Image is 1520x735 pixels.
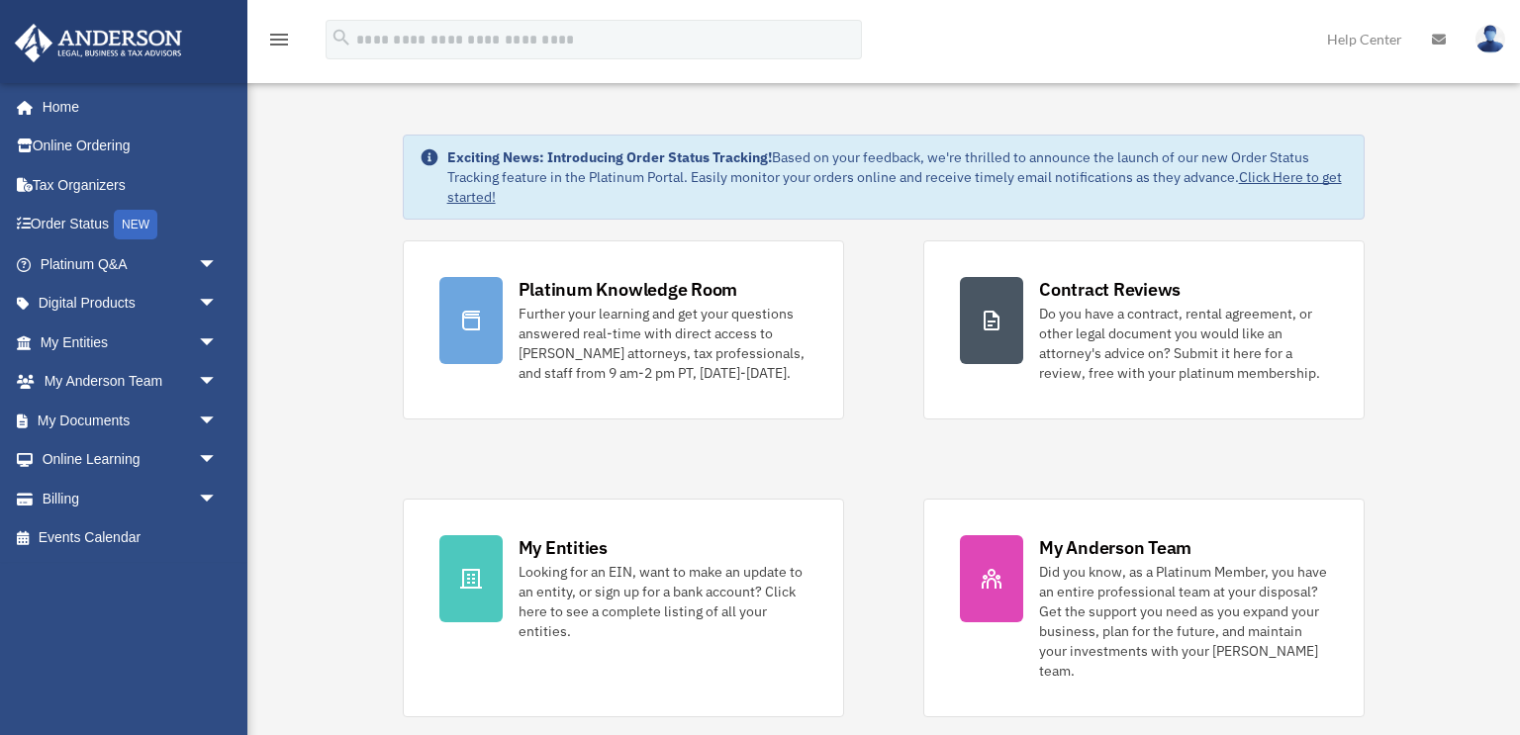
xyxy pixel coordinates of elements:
[14,205,247,245] a: Order StatusNEW
[198,284,237,324] span: arrow_drop_down
[447,168,1342,206] a: Click Here to get started!
[14,244,247,284] a: Platinum Q&Aarrow_drop_down
[14,87,237,127] a: Home
[1039,277,1181,302] div: Contract Reviews
[198,479,237,519] span: arrow_drop_down
[14,322,247,362] a: My Entitiesarrow_drop_down
[114,210,157,239] div: NEW
[14,362,247,402] a: My Anderson Teamarrow_drop_down
[519,535,608,560] div: My Entities
[923,240,1365,419] a: Contract Reviews Do you have a contract, rental agreement, or other legal document you would like...
[198,322,237,363] span: arrow_drop_down
[14,440,247,480] a: Online Learningarrow_drop_down
[519,562,807,641] div: Looking for an EIN, want to make an update to an entity, or sign up for a bank account? Click her...
[14,127,247,166] a: Online Ordering
[447,147,1349,207] div: Based on your feedback, we're thrilled to announce the launch of our new Order Status Tracking fe...
[403,240,844,419] a: Platinum Knowledge Room Further your learning and get your questions answered real-time with dire...
[14,284,247,323] a: Digital Productsarrow_drop_down
[14,518,247,558] a: Events Calendar
[923,499,1365,717] a: My Anderson Team Did you know, as a Platinum Member, you have an entire professional team at your...
[1039,562,1328,681] div: Did you know, as a Platinum Member, you have an entire professional team at your disposal? Get th...
[14,479,247,518] a: Billingarrow_drop_down
[403,499,844,717] a: My Entities Looking for an EIN, want to make an update to an entity, or sign up for a bank accoun...
[198,362,237,403] span: arrow_drop_down
[198,401,237,441] span: arrow_drop_down
[1039,535,1191,560] div: My Anderson Team
[198,244,237,285] span: arrow_drop_down
[267,28,291,51] i: menu
[519,277,738,302] div: Platinum Knowledge Room
[14,165,247,205] a: Tax Organizers
[198,440,237,481] span: arrow_drop_down
[1475,25,1505,53] img: User Pic
[9,24,188,62] img: Anderson Advisors Platinum Portal
[267,35,291,51] a: menu
[331,27,352,48] i: search
[14,401,247,440] a: My Documentsarrow_drop_down
[447,148,772,166] strong: Exciting News: Introducing Order Status Tracking!
[519,304,807,383] div: Further your learning and get your questions answered real-time with direct access to [PERSON_NAM...
[1039,304,1328,383] div: Do you have a contract, rental agreement, or other legal document you would like an attorney's ad...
